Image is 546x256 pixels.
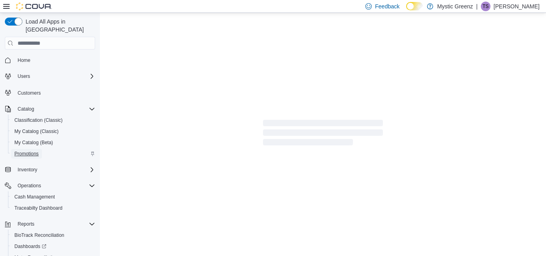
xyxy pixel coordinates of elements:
a: Cash Management [11,192,58,202]
button: Operations [14,181,44,191]
button: Customers [2,87,98,98]
a: BioTrack Reconciliation [11,230,68,240]
span: Cash Management [14,194,55,200]
span: My Catalog (Classic) [14,128,59,135]
button: Home [2,54,98,66]
span: Cash Management [11,192,95,202]
span: Users [18,73,30,79]
span: Load All Apps in [GEOGRAPHIC_DATA] [22,18,95,34]
span: Classification (Classic) [11,115,95,125]
span: Feedback [375,2,399,10]
span: BioTrack Reconciliation [14,232,64,238]
button: My Catalog (Beta) [8,137,98,148]
span: Traceabilty Dashboard [11,203,95,213]
p: | [476,2,478,11]
div: Tarel Stancle [481,2,490,11]
span: Classification (Classic) [14,117,63,123]
span: My Catalog (Beta) [14,139,53,146]
span: Dashboards [11,242,95,251]
span: My Catalog (Classic) [11,127,95,136]
a: Customers [14,88,44,98]
button: Inventory [2,164,98,175]
input: Dark Mode [406,2,423,10]
span: Inventory [18,167,37,173]
span: Promotions [11,149,95,159]
span: Operations [14,181,95,191]
span: Operations [18,183,41,189]
span: Dark Mode [406,10,407,11]
button: Inventory [14,165,40,175]
button: Reports [2,218,98,230]
span: TS [482,2,488,11]
span: Customers [18,90,41,96]
button: Classification (Classic) [8,115,98,126]
img: Cova [16,2,52,10]
span: Loading [263,121,383,147]
span: Inventory [14,165,95,175]
a: Dashboards [8,241,98,252]
span: My Catalog (Beta) [11,138,95,147]
button: Reports [14,219,38,229]
a: Home [14,56,34,65]
a: Traceabilty Dashboard [11,203,66,213]
button: BioTrack Reconciliation [8,230,98,241]
p: Mystic Greenz [437,2,473,11]
a: My Catalog (Classic) [11,127,62,136]
a: My Catalog (Beta) [11,138,56,147]
span: Promotions [14,151,39,157]
button: Cash Management [8,191,98,202]
a: Dashboards [11,242,50,251]
span: Traceabilty Dashboard [14,205,62,211]
button: Promotions [8,148,98,159]
span: Home [18,57,30,64]
button: My Catalog (Classic) [8,126,98,137]
span: Reports [14,219,95,229]
button: Catalog [14,104,37,114]
a: Promotions [11,149,42,159]
span: Catalog [18,106,34,112]
span: Reports [18,221,34,227]
button: Traceabilty Dashboard [8,202,98,214]
span: BioTrack Reconciliation [11,230,95,240]
span: Home [14,55,95,65]
span: Dashboards [14,243,46,250]
button: Operations [2,180,98,191]
button: Users [14,71,33,81]
button: Users [2,71,98,82]
p: [PERSON_NAME] [494,2,540,11]
button: Catalog [2,103,98,115]
span: Users [14,71,95,81]
span: Catalog [14,104,95,114]
span: Customers [14,87,95,97]
a: Classification (Classic) [11,115,66,125]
